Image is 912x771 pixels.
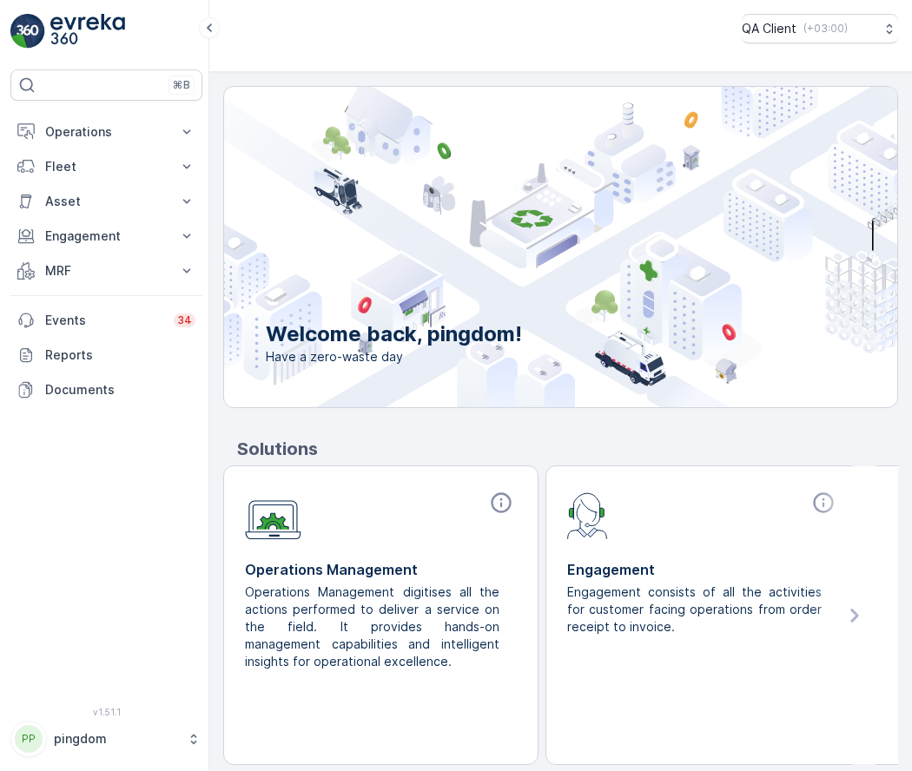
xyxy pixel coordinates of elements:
p: pingdom [54,730,178,748]
button: PPpingdom [10,721,202,757]
a: Events34 [10,303,202,338]
p: Operations [45,123,168,141]
p: Engagement consists of all the activities for customer facing operations from order receipt to in... [567,583,825,636]
p: Engagement [45,227,168,245]
a: Documents [10,372,202,407]
p: Operations Management [245,559,517,580]
div: PP [15,725,43,753]
img: logo [10,14,45,49]
p: MRF [45,262,168,280]
p: Engagement [567,559,839,580]
button: Fleet [10,149,202,184]
img: module-icon [567,491,608,539]
button: MRF [10,254,202,288]
p: Documents [45,381,195,399]
p: 34 [177,313,192,327]
img: logo_light-DOdMpM7g.png [50,14,125,49]
a: Reports [10,338,202,372]
img: module-icon [245,491,301,540]
p: Operations Management digitises all the actions performed to deliver a service on the field. It p... [245,583,503,670]
p: ( +03:00 ) [803,22,848,36]
p: ⌘B [173,78,190,92]
button: Asset [10,184,202,219]
p: Solutions [237,436,898,462]
span: v 1.51.1 [10,707,202,717]
p: Reports [45,346,195,364]
p: Events [45,312,163,329]
p: Fleet [45,158,168,175]
button: Operations [10,115,202,149]
p: Asset [45,193,168,210]
p: Welcome back, pingdom! [266,320,522,348]
img: city illustration [146,87,897,407]
p: QA Client [742,20,796,37]
button: QA Client(+03:00) [742,14,898,43]
span: Have a zero-waste day [266,348,522,366]
button: Engagement [10,219,202,254]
